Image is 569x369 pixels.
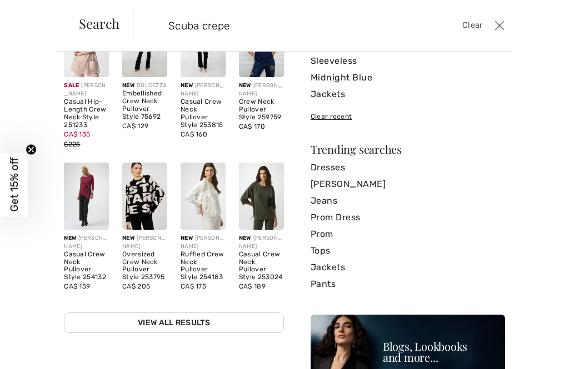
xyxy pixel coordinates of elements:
a: Sleeveless [311,53,505,69]
div: [PERSON_NAME] [64,82,109,98]
a: [PERSON_NAME] [311,176,505,193]
div: [PERSON_NAME] [239,234,284,251]
div: Blogs, Lookbooks and more... [383,341,500,363]
a: View All Results [64,312,284,333]
div: Oversized Crew Neck Pullover Style 253795 [122,251,167,281]
span: CA$ 170 [239,123,265,130]
span: CA$ 159 [64,282,90,290]
div: Casual Crew Neck Pullover Style 253024 [239,251,284,281]
span: CA$ 175 [181,282,206,290]
span: New [122,235,134,241]
div: Casual Hip-Length Crew Neck Style 251233 [64,98,109,129]
a: Prom Dress [311,209,505,226]
a: Jackets [311,86,505,103]
span: Sale [64,82,79,89]
span: CA$ 160 [181,130,207,138]
input: TYPE TO SEARCH [160,9,408,42]
a: Dresses [311,159,505,176]
img: Oversized Crew Neck Pullover Style 253795. Black/Beige [122,163,167,230]
div: Casual Crew Neck Pullover Style 253815 [181,98,226,129]
span: New [181,82,193,89]
div: Embellished Crew Neck Pullover Style 75692 [122,90,167,120]
span: $225 [64,140,80,148]
div: Ruffled Crew Neck Pullover Style 254183 [181,251,226,281]
span: New [181,235,193,241]
div: [PERSON_NAME] [122,234,167,251]
a: Prom [311,226,505,242]
div: Clear recent [311,112,505,122]
div: Casual Crew Neck Pullover Style 254132 [64,251,109,281]
span: New [239,235,251,241]
span: CA$ 189 [239,282,266,290]
div: DOLCEZZA [122,82,167,90]
div: [PERSON_NAME] [181,234,226,251]
span: Search [79,17,119,30]
a: Tops [311,242,505,259]
span: Get 15% off [8,158,21,212]
img: Ruffled Crew Neck Pullover Style 254183. Black [181,163,226,230]
span: Clear [462,19,483,32]
span: CA$ 205 [122,282,150,290]
a: Jackets [311,259,505,276]
span: CA$ 135 [64,130,90,138]
span: New [64,235,76,241]
span: Help [26,8,48,18]
span: CA$ 129 [122,122,148,130]
a: Pants [311,276,505,292]
div: Trending searches [311,144,505,155]
img: Casual Crew Neck Pullover Style 254132. Black [64,163,109,230]
a: Midnight Blue [311,69,505,86]
div: Crew Neck Pullover Style 259759 [239,98,284,121]
div: [PERSON_NAME] [64,234,109,251]
span: New [239,82,251,89]
button: Close [492,17,508,34]
span: New [122,82,134,89]
a: Jeans [311,193,505,209]
div: [PERSON_NAME] [181,82,226,98]
button: Close teaser [26,144,37,155]
img: Casual Crew Neck Pullover Style 253024. Avocado/black [239,163,284,230]
div: [PERSON_NAME] [239,82,284,98]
